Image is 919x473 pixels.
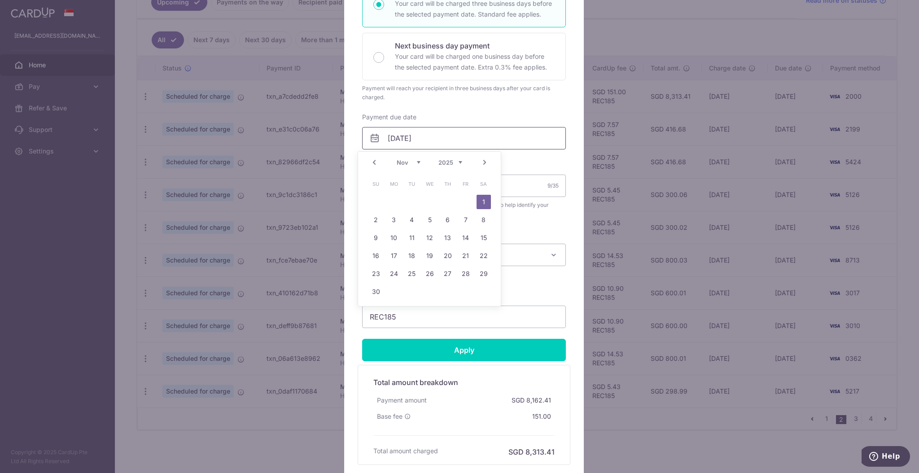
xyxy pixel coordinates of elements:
[369,213,383,227] a: 2
[387,249,401,263] a: 17
[405,213,419,227] a: 4
[369,267,383,281] a: 23
[459,249,473,263] a: 21
[508,392,555,408] div: SGD 8,162.41
[362,339,566,361] input: Apply
[395,40,555,51] p: Next business day payment
[477,177,491,191] span: Saturday
[441,177,455,191] span: Thursday
[387,267,401,281] a: 24
[862,446,910,469] iframe: Opens a widget where you can find more information
[405,249,419,263] a: 18
[441,213,455,227] a: 6
[423,213,437,227] a: 5
[477,267,491,281] a: 29
[377,412,403,421] span: Base fee
[459,213,473,227] a: 7
[477,249,491,263] a: 22
[547,181,559,190] div: 9/35
[387,231,401,245] a: 10
[395,51,555,73] p: Your card will be charged one business day before the selected payment date. Extra 0.3% fee applies.
[369,157,380,168] a: Prev
[373,377,555,388] h5: Total amount breakdown
[373,447,438,455] h6: Total amount charged
[441,231,455,245] a: 13
[508,447,555,457] h6: SGD 8,313.41
[369,177,383,191] span: Sunday
[423,249,437,263] a: 19
[459,231,473,245] a: 14
[529,408,555,425] div: 151.00
[423,267,437,281] a: 26
[373,392,430,408] div: Payment amount
[362,113,416,122] label: Payment due date
[369,231,383,245] a: 9
[459,267,473,281] a: 28
[477,213,491,227] a: 8
[479,157,490,168] a: Next
[441,267,455,281] a: 27
[362,127,566,149] input: DD / MM / YYYY
[405,231,419,245] a: 11
[423,231,437,245] a: 12
[387,177,401,191] span: Monday
[387,213,401,227] a: 3
[405,267,419,281] a: 25
[369,249,383,263] a: 16
[441,249,455,263] a: 20
[362,84,566,102] div: Payment will reach your recipient in three business days after your card is charged.
[423,177,437,191] span: Wednesday
[459,177,473,191] span: Friday
[405,177,419,191] span: Tuesday
[477,195,491,209] a: 1
[369,285,383,299] a: 30
[477,231,491,245] a: 15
